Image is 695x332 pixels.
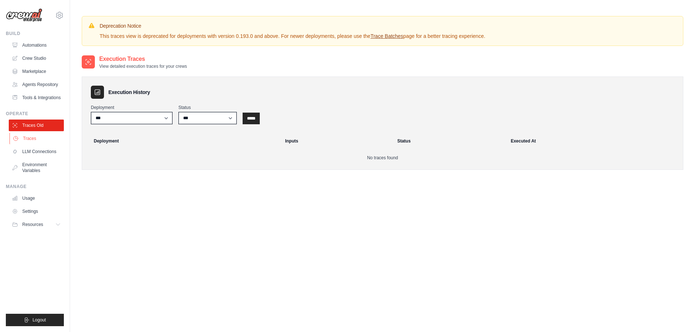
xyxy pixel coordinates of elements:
p: No traces found [91,155,674,161]
button: Resources [9,219,64,230]
a: Marketplace [9,66,64,77]
a: Automations [9,39,64,51]
a: Traces Old [9,120,64,131]
th: Deployment [85,133,281,149]
a: Usage [9,192,64,204]
a: Agents Repository [9,79,64,90]
th: Executed At [506,133,680,149]
h3: Deprecation Notice [100,22,485,30]
a: Crew Studio [9,52,64,64]
label: Status [178,105,237,110]
label: Deployment [91,105,173,110]
h3: Execution History [108,89,150,96]
a: Tools & Integrations [9,92,64,103]
span: Resources [22,222,43,227]
a: LLM Connections [9,146,64,157]
a: Trace Batches [370,33,403,39]
th: Inputs [281,133,393,149]
div: Operate [6,111,64,117]
h2: Execution Traces [99,55,187,63]
div: Build [6,31,64,36]
img: Logo [6,8,42,22]
th: Status [393,133,506,149]
a: Traces [9,133,65,144]
a: Settings [9,206,64,217]
p: View detailed execution traces for your crews [99,63,187,69]
p: This traces view is deprecated for deployments with version 0.193.0 and above. For newer deployme... [100,32,485,40]
a: Environment Variables [9,159,64,176]
button: Logout [6,314,64,326]
div: Manage [6,184,64,190]
span: Logout [32,317,46,323]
